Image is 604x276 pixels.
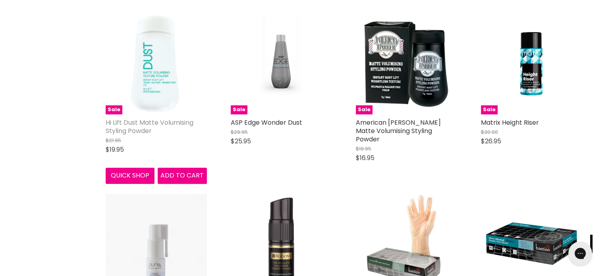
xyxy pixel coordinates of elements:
span: Sale [356,105,372,114]
img: Matrix Height Riser [481,13,582,114]
button: Add to cart [158,168,207,183]
a: Matrix Height Riser [481,118,539,127]
span: Sale [231,105,247,114]
span: $19.95 [106,145,124,154]
button: Quick shop [106,168,155,183]
span: Sale [481,105,498,114]
a: American [PERSON_NAME] Matte Volumising Styling Powder [356,118,441,144]
span: Sale [106,105,122,114]
img: ASP Edge Wonder Dust [231,14,332,114]
img: Hi Lift Dust Matte Volumising Styling Powder [106,13,207,114]
span: Add to cart [160,171,204,180]
a: Matrix Height RiserSale [481,13,582,114]
iframe: Gorgias live chat messenger [564,239,596,268]
a: American Barber Matte Volumising Styling PowderSale [356,13,457,114]
span: $19.95 [356,145,371,152]
span: $21.95 [106,137,121,144]
span: $26.95 [481,137,501,146]
span: $16.95 [356,153,374,162]
a: ASP Edge Wonder DustSale [231,13,332,114]
img: American Barber Matte Volumising Styling Powder [356,13,457,114]
a: Hi Lift Dust Matte Volumising Styling Powder [106,118,193,135]
a: Hi Lift Dust Matte Volumising Styling PowderSale [106,13,207,114]
a: ASP Edge Wonder Dust [231,118,302,127]
span: $29.95 [231,128,248,136]
span: $25.95 [231,137,251,146]
span: $30.00 [481,128,498,136]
